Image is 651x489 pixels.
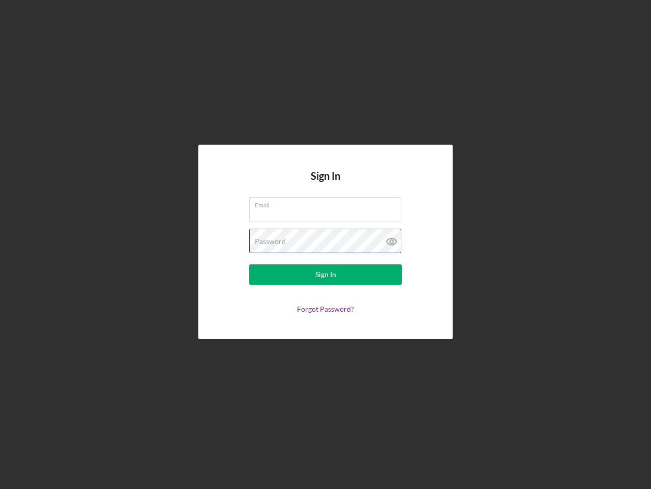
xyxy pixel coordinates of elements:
[255,198,401,209] label: Email
[315,264,336,285] div: Sign In
[255,237,286,246] label: Password
[297,305,354,313] a: Forgot Password?
[311,170,340,197] h4: Sign In
[249,264,402,285] button: Sign In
